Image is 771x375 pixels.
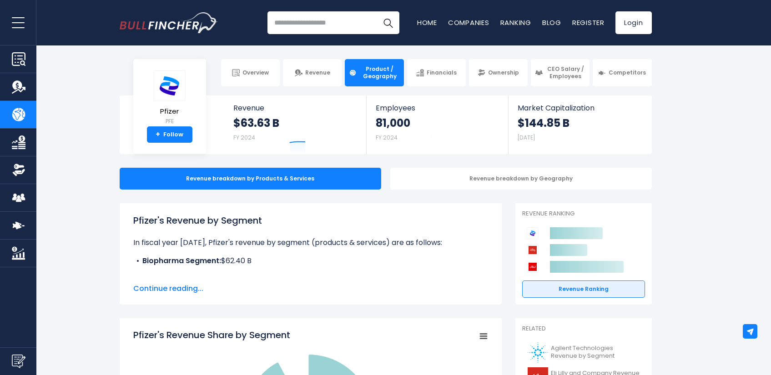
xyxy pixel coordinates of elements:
[133,283,488,294] span: Continue reading...
[305,69,330,76] span: Revenue
[221,59,280,86] a: Overview
[154,108,186,115] span: Pfizer
[142,255,221,266] b: Biopharma Segment:
[242,69,269,76] span: Overview
[609,69,646,76] span: Competitors
[390,168,652,190] div: Revenue breakdown by Geography
[522,325,645,333] p: Related
[345,59,403,86] a: Product / Geography
[518,104,641,112] span: Market Capitalization
[147,126,192,143] a: +Follow
[528,342,548,363] img: A logo
[12,163,25,177] img: Ownership
[407,59,466,86] a: Financials
[531,59,590,86] a: CEO Salary / Employees
[500,18,531,27] a: Ranking
[133,255,488,266] li: $62.40 B
[377,11,399,34] button: Search
[154,117,186,125] small: PFE
[522,340,645,365] a: Agilent Technologies Revenue by Segment
[527,227,539,239] img: Pfizer competitors logo
[488,69,519,76] span: Ownership
[233,104,358,112] span: Revenue
[469,59,528,86] a: Ownership
[376,116,410,130] strong: 81,000
[615,11,652,34] a: Login
[522,210,645,218] p: Revenue Ranking
[542,18,561,27] a: Blog
[120,168,381,190] div: Revenue breakdown by Products & Services
[448,18,489,27] a: Companies
[153,70,186,127] a: Pfizer PFE
[233,134,255,141] small: FY 2024
[120,12,218,33] img: Bullfincher logo
[133,329,290,341] tspan: Pfizer's Revenue Share by Segment
[417,18,437,27] a: Home
[551,345,640,360] span: Agilent Technologies Revenue by Segment
[233,116,279,130] strong: $63.63 B
[133,237,488,248] p: In fiscal year [DATE], Pfizer's revenue by segment (products & services) are as follows:
[522,280,645,298] a: Revenue Ranking
[427,69,457,76] span: Financials
[283,59,342,86] a: Revenue
[527,244,539,256] img: Eli Lilly and Company competitors logo
[367,95,508,154] a: Employees 81,000 FY 2024
[133,214,488,227] h1: Pfizer's Revenue by Segment
[156,130,160,139] strong: +
[224,95,367,154] a: Revenue $63.63 B FY 2024
[527,261,539,273] img: Johnson & Johnson competitors logo
[359,65,399,80] span: Product / Geography
[120,12,217,33] a: Go to homepage
[518,134,535,141] small: [DATE]
[518,116,569,130] strong: $144.85 B
[509,95,650,154] a: Market Capitalization $144.85 B [DATE]
[572,18,605,27] a: Register
[593,59,651,86] a: Competitors
[545,65,585,80] span: CEO Salary / Employees
[376,134,398,141] small: FY 2024
[376,104,499,112] span: Employees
